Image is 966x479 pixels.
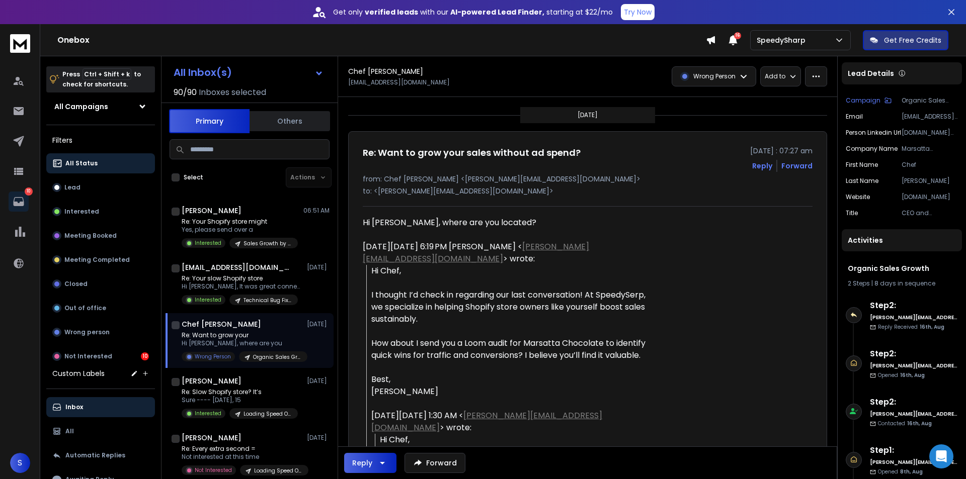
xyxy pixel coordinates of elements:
p: 06:51 AM [303,207,330,215]
p: title [846,209,858,217]
div: Hi Chef, [380,434,657,446]
div: Hi [PERSON_NAME], where are you located? [363,217,657,229]
p: Interested [195,410,221,417]
h6: [PERSON_NAME][EMAIL_ADDRESS][DOMAIN_NAME] [870,458,958,466]
p: Chef [902,161,958,169]
p: Interested [195,296,221,304]
p: Get Free Credits [884,35,941,45]
p: Try Now [624,7,652,17]
div: Reply [352,458,372,468]
h6: Step 1 : [870,444,958,456]
button: All Inbox(s) [166,62,332,82]
div: How about I send you a Loom audit for Marsatta Chocolate to identify quick wins for traffic and c... [371,337,657,361]
p: Loading Speed Optimization [254,467,302,474]
p: Get only with our starting at $22/mo [333,7,613,17]
a: [PERSON_NAME][EMAIL_ADDRESS][DOMAIN_NAME] [371,410,602,433]
p: Wrong Person [693,72,736,80]
p: Not interested at this time [182,453,302,461]
button: Reply [344,453,396,473]
p: Closed [64,280,88,288]
p: [DATE] [307,320,330,328]
p: Reply Received [878,323,944,331]
button: Primary [169,109,250,133]
p: Add to [765,72,785,80]
div: I thought I’d check in regarding our last conversation! At SpeedySerp, we specialize in helping S... [371,289,657,325]
p: [DATE] [307,434,330,442]
p: [EMAIL_ADDRESS][DOMAIN_NAME] [902,113,958,121]
a: 10 [9,191,29,212]
h6: Step 2 : [870,396,958,408]
p: Technical Bug Fixing and Loading Speed [244,297,292,304]
p: Automatic Replies [65,451,125,459]
div: Forward [781,161,813,171]
p: Person Linkedin Url [846,129,901,137]
div: [DATE][DATE] 1:30 AM < > wrote: [371,410,657,434]
button: S [10,453,30,473]
button: Not Interested10 [46,346,155,366]
p: Lead [64,183,80,191]
p: Not Interested [64,352,112,360]
div: [PERSON_NAME] [371,386,657,398]
p: Sure ---- [DATE], 15 [182,396,298,404]
span: 2 Steps [848,279,870,288]
p: from: Chef [PERSON_NAME] <[PERSON_NAME][EMAIL_ADDRESS][DOMAIN_NAME]> [363,174,813,184]
p: [DOMAIN_NAME][URL][PERSON_NAME] [902,129,958,137]
button: Try Now [621,4,655,20]
p: [DOMAIN_NAME] [902,193,958,201]
button: Get Free Credits [863,30,948,50]
button: Out of office [46,298,155,318]
p: CEO and Executive Chef [902,209,958,217]
button: Automatic Replies [46,445,155,465]
strong: verified leads [365,7,418,17]
p: Wrong person [64,328,110,336]
span: Ctrl + Shift + k [83,68,131,80]
p: Opened [878,468,923,475]
h1: All Campaigns [54,102,108,112]
p: Organic Sales Growth [253,353,301,361]
p: Contacted [878,420,932,427]
button: Inbox [46,397,155,417]
h1: All Inbox(s) [174,67,232,77]
div: Activities [842,229,962,251]
button: All Status [46,153,155,173]
p: Lead Details [848,68,894,78]
p: Not Interested [195,466,232,474]
img: logo [10,34,30,53]
p: Meeting Booked [64,232,117,240]
p: Re: Want to grow your [182,331,302,339]
h1: [PERSON_NAME] [182,433,242,443]
p: Re: Every extra second = [182,445,302,453]
p: Organic Sales Growth [902,97,958,105]
p: [DATE] [578,111,598,119]
p: Wrong Person [195,353,231,360]
p: [DATE] [307,377,330,385]
p: All [65,427,74,435]
p: [PERSON_NAME] [902,177,958,185]
p: Hi [PERSON_NAME], where are you [182,339,302,347]
p: Loading Speed Optimization [244,410,292,418]
h1: [PERSON_NAME] [182,206,242,216]
p: Re: Your slow Shopify store [182,274,302,282]
button: All [46,421,155,441]
span: 16th, Aug [900,371,925,379]
p: Inbox [65,403,83,411]
p: All Status [65,159,98,167]
p: Hi [PERSON_NAME], It was great connecting [182,282,302,291]
button: Interested [46,202,155,222]
h1: [EMAIL_ADDRESS][DOMAIN_NAME] [182,262,292,272]
p: [DATE] [307,263,330,271]
p: Meeting Completed [64,256,130,264]
h6: [PERSON_NAME][EMAIL_ADDRESS][DOMAIN_NAME] [870,410,958,418]
span: 8 days in sequence [874,279,935,288]
h3: Filters [46,133,155,147]
button: Others [250,110,330,132]
div: Hi Chef, [371,265,657,277]
div: Best, [371,373,657,386]
h1: Chef [PERSON_NAME] [182,319,261,329]
p: [DATE] : 07:27 am [750,146,813,156]
p: Opened [878,371,925,379]
button: Lead [46,177,155,198]
a: [PERSON_NAME][EMAIL_ADDRESS][DOMAIN_NAME] [363,241,589,264]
